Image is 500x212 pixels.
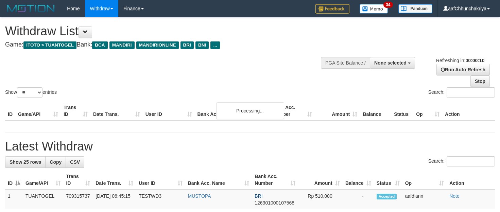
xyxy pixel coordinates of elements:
[5,24,327,38] h1: Withdraw List
[436,58,484,63] span: Refreshing in:
[109,41,135,49] span: MANDIRI
[343,170,374,190] th: Balance: activate to sort column ascending
[136,41,179,49] span: MANDIRIONLINE
[93,170,136,190] th: Date Trans.: activate to sort column ascending
[377,194,397,199] span: Accepted
[360,4,388,14] img: Button%20Memo.svg
[50,159,62,165] span: Copy
[45,156,66,168] a: Copy
[465,58,484,63] strong: 00:00:10
[5,170,23,190] th: ID: activate to sort column descending
[63,170,93,190] th: Trans ID: activate to sort column ascending
[413,101,442,121] th: Op
[188,193,211,199] a: MUSTOPA
[270,101,315,121] th: Bank Acc. Number
[23,170,63,190] th: Game/API: activate to sort column ascending
[343,190,374,209] td: -
[5,101,15,121] th: ID
[436,64,490,75] a: Run Auto-Refresh
[428,87,495,98] label: Search:
[470,75,490,87] a: Stop
[23,41,76,49] span: ITOTO > TUANTOGEL
[216,102,284,119] div: Processing...
[447,156,495,166] input: Search:
[5,156,46,168] a: Show 25 rows
[90,101,143,121] th: Date Trans.
[143,101,195,121] th: User ID
[374,170,402,190] th: Status: activate to sort column ascending
[315,4,349,14] img: Feedback.jpg
[66,156,84,168] a: CSV
[17,87,42,98] select: Showentries
[180,41,194,49] span: BRI
[315,101,360,121] th: Amount
[5,140,495,153] h1: Latest Withdraw
[63,190,93,209] td: 709315737
[93,190,136,209] td: [DATE] 06:45:15
[61,101,90,121] th: Trans ID
[210,41,220,49] span: ...
[5,87,57,98] label: Show entries
[298,170,343,190] th: Amount: activate to sort column ascending
[5,3,57,14] img: MOTION_logo.png
[195,101,270,121] th: Bank Acc. Name
[252,170,298,190] th: Bank Acc. Number: activate to sort column ascending
[23,190,63,209] td: TUANTOGEL
[398,4,432,13] img: panduan.png
[136,170,185,190] th: User ID: activate to sort column ascending
[447,170,495,190] th: Action
[402,190,447,209] td: aafdiann
[136,190,185,209] td: TESTWD3
[391,101,413,121] th: Status
[449,193,460,199] a: Note
[5,190,23,209] td: 1
[360,101,391,121] th: Balance
[383,2,393,8] span: 34
[447,87,495,98] input: Search:
[255,193,262,199] span: BRI
[428,156,495,166] label: Search:
[255,200,294,206] span: Copy 126301000107568 to clipboard
[15,101,61,121] th: Game/API
[298,190,343,209] td: Rp 510,000
[92,41,107,49] span: BCA
[70,159,80,165] span: CSV
[321,57,370,69] div: PGA Site Balance /
[374,60,407,66] span: None selected
[10,159,41,165] span: Show 25 rows
[185,170,252,190] th: Bank Acc. Name: activate to sort column ascending
[195,41,209,49] span: BNI
[370,57,415,69] button: None selected
[442,101,495,121] th: Action
[402,170,447,190] th: Op: activate to sort column ascending
[5,41,327,48] h4: Game: Bank:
